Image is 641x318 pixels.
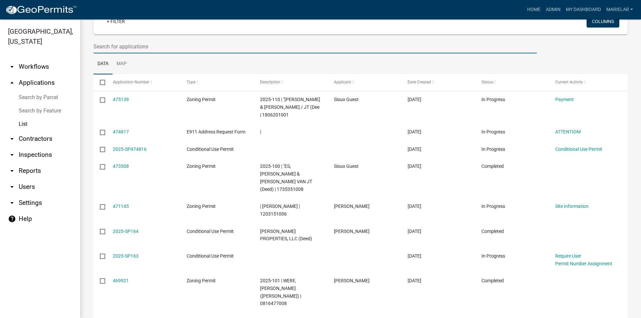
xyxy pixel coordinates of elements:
i: arrow_drop_down [8,199,16,207]
span: E911 Address Request Form [187,129,245,134]
a: Map [113,53,131,75]
span: LEUSINK PROPERTIES, LLC (Deed) [260,229,312,242]
datatable-header-cell: Applicant [328,74,401,90]
span: Zoning Permit [187,164,216,169]
span: In Progress [481,253,505,259]
span: 09/04/2025 [408,164,421,169]
i: arrow_drop_up [8,79,16,87]
span: 2025-110 | "SMIT, SCOTT A. & LINDSAY M. / JT (Dee | 1806201001 [260,97,320,117]
a: My Dashboard [563,3,604,16]
span: Zoning Permit [187,204,216,209]
span: 08/29/2025 [408,204,421,209]
i: arrow_drop_down [8,183,16,191]
datatable-header-cell: Current Activity [549,74,623,90]
span: Zoning Permit [187,278,216,283]
span: Sioux Guest [334,97,359,102]
span: Josh Van kekerix [334,204,370,209]
a: Home [524,3,543,16]
span: In Progress [481,204,505,209]
a: Payment [555,97,574,102]
span: In Progress [481,129,505,134]
span: 2025-101 | WERF, DAVID VANDER (Deed) | 0816477008 [260,278,301,306]
a: + Filter [101,15,130,27]
a: 469921 [113,278,129,283]
span: Application Number [113,80,149,84]
button: Columns [587,15,619,27]
span: Sioux Guest [334,164,359,169]
a: 2025-SP164 [113,229,139,234]
datatable-header-cell: Select [93,74,106,90]
datatable-header-cell: Date Created [401,74,475,90]
span: 09/07/2025 [408,129,421,134]
a: 471145 [113,204,129,209]
span: Applicant [334,80,351,84]
span: Conditional Use Permit [187,146,234,152]
span: Conditional Use Permit [187,229,234,234]
a: ATTENTION! [555,129,581,134]
span: Zachery dean Oolman [334,229,370,234]
span: 08/27/2025 [408,278,421,283]
i: arrow_drop_down [8,151,16,159]
input: Search for applications [93,40,537,53]
a: Require User [555,253,581,259]
span: Date Created [408,80,431,84]
datatable-header-cell: Application Number [106,74,180,90]
a: Data [93,53,113,75]
datatable-header-cell: Type [180,74,254,90]
span: Completed [481,229,504,234]
span: David Vander Werf [334,278,370,283]
i: arrow_drop_down [8,167,16,175]
span: 09/08/2025 [408,97,421,102]
span: Completed [481,164,504,169]
span: Type [187,80,195,84]
a: 473508 [113,164,129,169]
span: Completed [481,278,504,283]
i: arrow_drop_down [8,135,16,143]
datatable-header-cell: Status [475,74,549,90]
a: marielar [604,3,636,16]
datatable-header-cell: Description [254,74,328,90]
span: Status [481,80,493,84]
a: 474817 [113,129,129,134]
a: 2025-SP163 [113,253,139,259]
i: help [8,215,16,223]
a: 475139 [113,97,129,102]
span: 08/27/2025 [408,229,421,234]
span: Current Activity [555,80,583,84]
span: Zoning Permit [187,97,216,102]
span: Description [260,80,280,84]
a: Permit Number Assignment [555,261,612,266]
i: arrow_drop_down [8,63,16,71]
a: Admin [543,3,563,16]
span: | Josh Van kekerix | 1203151006 [260,204,300,217]
a: 2025-SP474816 [113,146,147,152]
span: In Progress [481,146,505,152]
span: 2025-100 | "ES, QUINTIN J. & TAMRA K. VAN JT (Deed) | 1735351008 [260,164,312,192]
a: Site Information [555,204,589,209]
span: In Progress [481,97,505,102]
span: | [260,129,261,134]
span: 08/27/2025 [408,253,421,259]
span: 09/07/2025 [408,146,421,152]
a: Conditional Use Permit [555,146,602,152]
span: Conditional Use Permit [187,253,234,259]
